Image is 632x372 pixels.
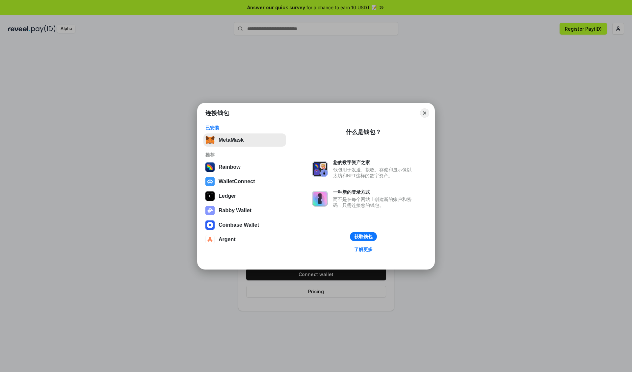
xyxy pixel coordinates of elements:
[205,177,215,186] img: svg+xml,%3Csvg%20width%3D%2228%22%20height%3D%2228%22%20viewBox%3D%220%200%2028%2028%22%20fill%3D...
[420,108,429,118] button: Close
[333,196,415,208] div: 而不是在每个网站上创建新的账户和密码，只需连接您的钱包。
[350,232,377,241] button: 获取钱包
[354,234,373,240] div: 获取钱包
[203,233,286,246] button: Argent
[203,160,286,174] button: Rainbow
[312,191,328,207] img: svg+xml,%3Csvg%20xmlns%3D%22http%3A%2F%2Fwww.w3.org%2F2000%2Fsvg%22%20fill%3D%22none%22%20viewBox...
[205,191,215,201] img: svg+xml,%3Csvg%20xmlns%3D%22http%3A%2F%2Fwww.w3.org%2F2000%2Fsvg%22%20width%3D%2228%22%20height%3...
[203,175,286,188] button: WalletConnect
[205,235,215,244] img: svg+xml,%3Csvg%20width%3D%2228%22%20height%3D%2228%22%20viewBox%3D%220%200%2028%2028%22%20fill%3D...
[354,246,373,252] div: 了解更多
[346,128,381,136] div: 什么是钱包？
[205,109,229,117] h1: 连接钱包
[205,152,284,158] div: 推荐
[219,179,255,185] div: WalletConnect
[205,125,284,131] div: 已安装
[219,193,236,199] div: Ledger
[203,189,286,203] button: Ledger
[205,135,215,145] img: svg+xml,%3Csvg%20fill%3D%22none%22%20height%3D%2233%22%20viewBox%3D%220%200%2035%2033%22%20width%...
[312,161,328,177] img: svg+xml,%3Csvg%20xmlns%3D%22http%3A%2F%2Fwww.w3.org%2F2000%2Fsvg%22%20fill%3D%22none%22%20viewBox...
[219,222,259,228] div: Coinbase Wallet
[219,208,251,214] div: Rabby Wallet
[205,220,215,230] img: svg+xml,%3Csvg%20width%3D%2228%22%20height%3D%2228%22%20viewBox%3D%220%200%2028%2028%22%20fill%3D...
[333,159,415,165] div: 您的数字资产之家
[203,133,286,147] button: MetaMask
[205,162,215,172] img: svg+xml,%3Csvg%20width%3D%22120%22%20height%3D%22120%22%20viewBox%3D%220%200%20120%20120%22%20fil...
[350,245,377,254] a: 了解更多
[333,189,415,195] div: 一种新的登录方式
[219,237,236,243] div: Argent
[219,164,241,170] div: Rainbow
[219,137,244,143] div: MetaMask
[203,218,286,232] button: Coinbase Wallet
[205,206,215,215] img: svg+xml,%3Csvg%20xmlns%3D%22http%3A%2F%2Fwww.w3.org%2F2000%2Fsvg%22%20fill%3D%22none%22%20viewBox...
[333,167,415,179] div: 钱包用于发送、接收、存储和显示像以太坊和NFT这样的数字资产。
[203,204,286,217] button: Rabby Wallet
